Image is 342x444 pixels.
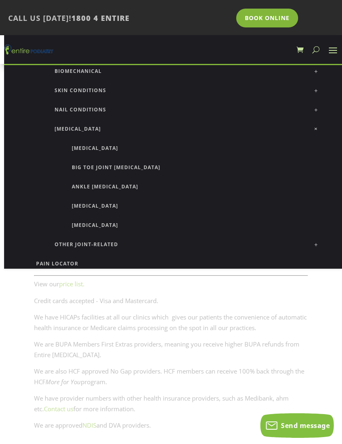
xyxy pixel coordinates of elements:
[260,413,334,438] button: Send message
[71,13,130,23] span: 1800 4 ENTIRE
[34,420,308,431] p: We are approved and DVA providers.
[58,139,325,158] a: [MEDICAL_DATA]
[34,366,308,393] p: We are also HCF approved No Gap providers. HCF members can receive 100% back through the HCF prog...
[58,177,325,197] a: Ankle [MEDICAL_DATA]
[8,13,230,24] p: CALL US [DATE]!
[34,296,308,313] p: Credit cards accepted - Visa and Mastercard.
[40,81,325,100] a: Skin Conditions
[40,62,325,81] a: Biomechanical
[34,312,308,339] p: We have HICAPs facilities at all our clinics which gives our patients the convenience of automati...
[34,279,308,296] p: View our
[40,235,325,254] a: Other Joint-Related
[34,339,308,366] p: We are BUPA Members First Extras providers, meaning you receive higher BUPA refunds from Entire [...
[40,100,325,120] a: Nail Conditions
[281,421,330,430] span: Send message
[44,405,73,413] a: Contact us
[236,9,298,27] a: Book Online
[34,393,308,420] p: We have provider numbers with other health insurance providers, such as Medibank, ahm etc. for mo...
[21,254,325,274] a: Pain Locator
[40,120,325,139] a: [MEDICAL_DATA]
[46,378,81,386] i: More for You
[58,158,325,177] a: Big toe joint [MEDICAL_DATA]
[58,197,325,216] a: [MEDICAL_DATA]
[58,216,325,235] a: [MEDICAL_DATA]
[82,421,96,429] a: NDIS
[59,280,84,288] a: price list.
